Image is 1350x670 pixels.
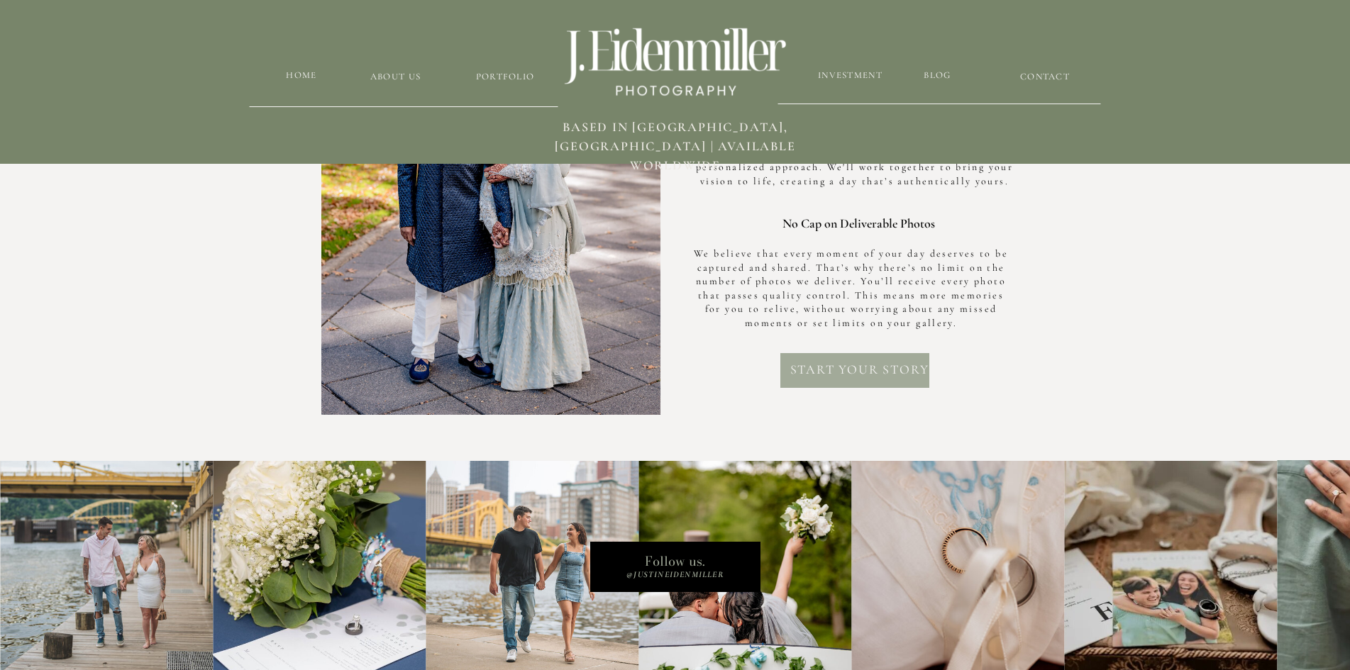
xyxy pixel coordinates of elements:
a: blog [880,69,996,82]
p: Follow us. [605,554,746,570]
a: Portfolio [463,70,548,84]
a: HOME [280,69,324,82]
p: @Justineidenmiller [612,568,740,580]
a: CONTACT [1012,70,1079,84]
p: Your love story is one of a kind, and your wedding day should be too. Every couple and every cele... [685,133,1024,216]
h2: No Cap on Deliverable Photos [778,216,940,233]
a: Start your story [787,360,932,388]
span: BASED in [GEOGRAPHIC_DATA], [GEOGRAPHIC_DATA] | available worldwide [555,119,795,173]
p: We believe that every moment of your day deserves to be captured and shared. That’s why there’s n... [692,247,1010,344]
h2: A Unique Experience, Just for You [754,105,948,127]
a: Investment [817,69,884,82]
a: about us [342,70,450,84]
